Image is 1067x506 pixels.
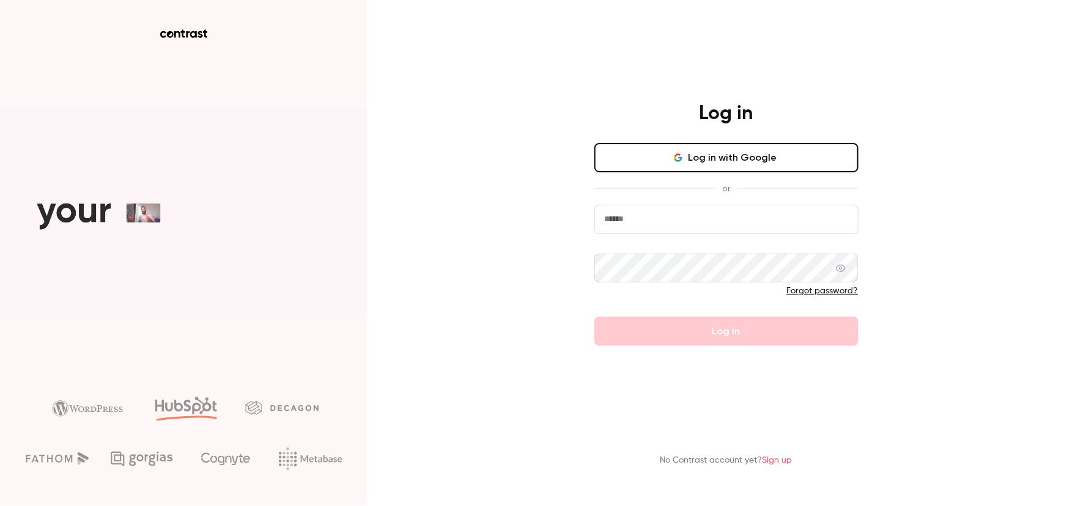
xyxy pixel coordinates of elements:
p: No Contrast account yet? [660,454,792,467]
a: Forgot password? [787,287,858,295]
a: Sign up [762,456,792,464]
span: or [716,182,736,195]
button: Log in with Google [594,143,858,172]
h4: Log in [700,101,753,126]
img: decagon [245,401,319,414]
